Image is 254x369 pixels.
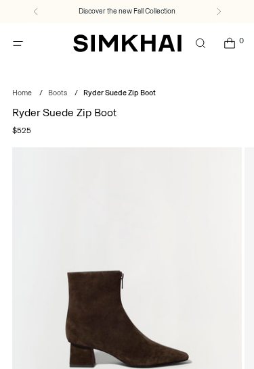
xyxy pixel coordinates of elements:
a: Home [12,89,32,97]
button: Open menu modal [4,30,32,57]
a: Open cart modal [215,30,243,57]
span: $525 [12,124,31,137]
a: Discover the new Fall Collection [79,6,175,17]
div: / [39,88,43,99]
nav: breadcrumbs [12,88,242,99]
a: Open search modal [186,30,214,57]
h1: Ryder Suede Zip Boot [12,107,242,118]
span: Ryder Suede Zip Boot [83,89,156,97]
span: 0 [236,36,246,45]
a: Boots [48,89,67,97]
div: / [75,88,78,99]
a: SIMKHAI [73,34,182,53]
